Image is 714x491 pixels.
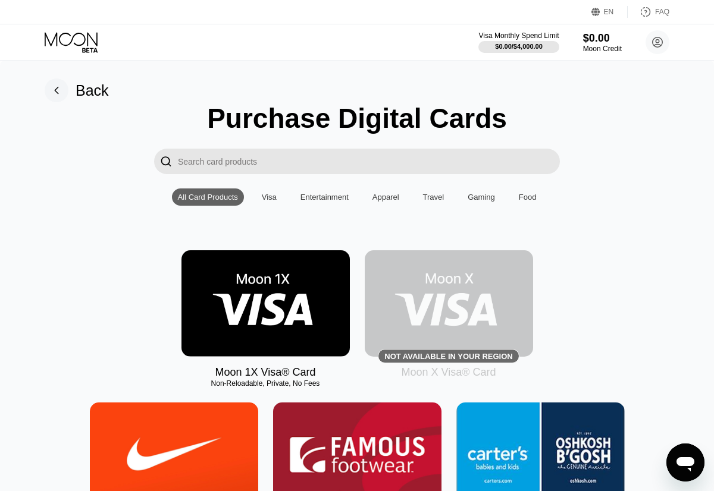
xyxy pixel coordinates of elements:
[384,352,512,361] div: Not available in your region
[468,193,495,202] div: Gaming
[178,193,238,202] div: All Card Products
[207,102,507,134] div: Purchase Digital Cards
[295,188,355,206] div: Entertainment
[154,149,178,174] div: 
[372,193,399,202] div: Apparel
[628,6,669,18] div: FAQ
[178,149,560,174] input: Search card products
[666,443,704,481] iframe: Button to launch messaging window
[495,43,543,50] div: $0.00 / $4,000.00
[462,188,501,206] div: Gaming
[215,366,315,379] div: Moon 1X Visa® Card
[262,193,277,202] div: Visa
[300,193,349,202] div: Entertainment
[45,78,109,102] div: Back
[401,366,496,379] div: Moon X Visa® Card
[583,45,622,53] div: Moon Credit
[519,193,537,202] div: Food
[423,193,444,202] div: Travel
[655,8,669,16] div: FAQ
[478,32,559,40] div: Visa Monthly Spend Limit
[591,6,628,18] div: EN
[365,250,533,357] div: Not available in your region
[417,188,450,206] div: Travel
[160,155,172,168] div: 
[76,82,109,99] div: Back
[256,188,283,206] div: Visa
[181,379,350,388] div: Non-Reloadable, Private, No Fees
[513,188,543,206] div: Food
[583,32,622,53] div: $0.00Moon Credit
[604,8,614,16] div: EN
[367,188,405,206] div: Apparel
[478,32,559,53] div: Visa Monthly Spend Limit$0.00/$4,000.00
[583,32,622,45] div: $0.00
[172,188,244,206] div: All Card Products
